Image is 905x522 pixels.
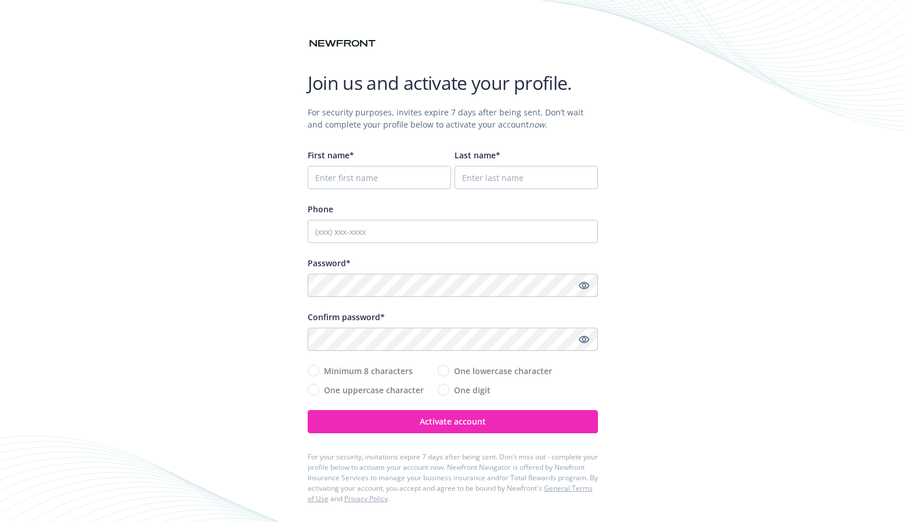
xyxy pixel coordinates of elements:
[308,71,598,95] h1: Join us and activate your profile.
[577,278,591,292] a: Show password
[308,204,333,215] span: Phone
[308,311,385,322] span: Confirm password*
[308,166,451,189] input: Enter first name
[577,332,591,346] a: Show password
[455,166,598,189] input: Enter last name
[308,410,598,433] button: Activate account
[308,483,593,503] a: General Terms of Use
[454,365,552,377] span: One lowercase character
[308,106,598,130] div: For security purposes, invites expire 7 days after being sent. Don’t wait and complete your profi...
[529,119,545,130] i: now
[308,150,354,161] span: First name*
[308,274,598,297] input: Enter a unique password...
[308,328,598,351] input: Confirm your unique password...
[324,365,413,377] span: Minimum 8 characters
[308,258,351,269] span: Password*
[454,384,491,396] span: One digit
[308,37,377,50] img: Newfront logo
[324,384,424,396] span: One uppercase character
[308,220,598,243] input: (xxx) xxx-xxxx
[455,150,500,161] span: Last name*
[344,494,388,503] a: Privacy Policy
[308,452,598,504] div: For your security, invitations expire 7 days after being sent. Don ' t miss out - complete your p...
[420,416,486,427] span: Activate account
